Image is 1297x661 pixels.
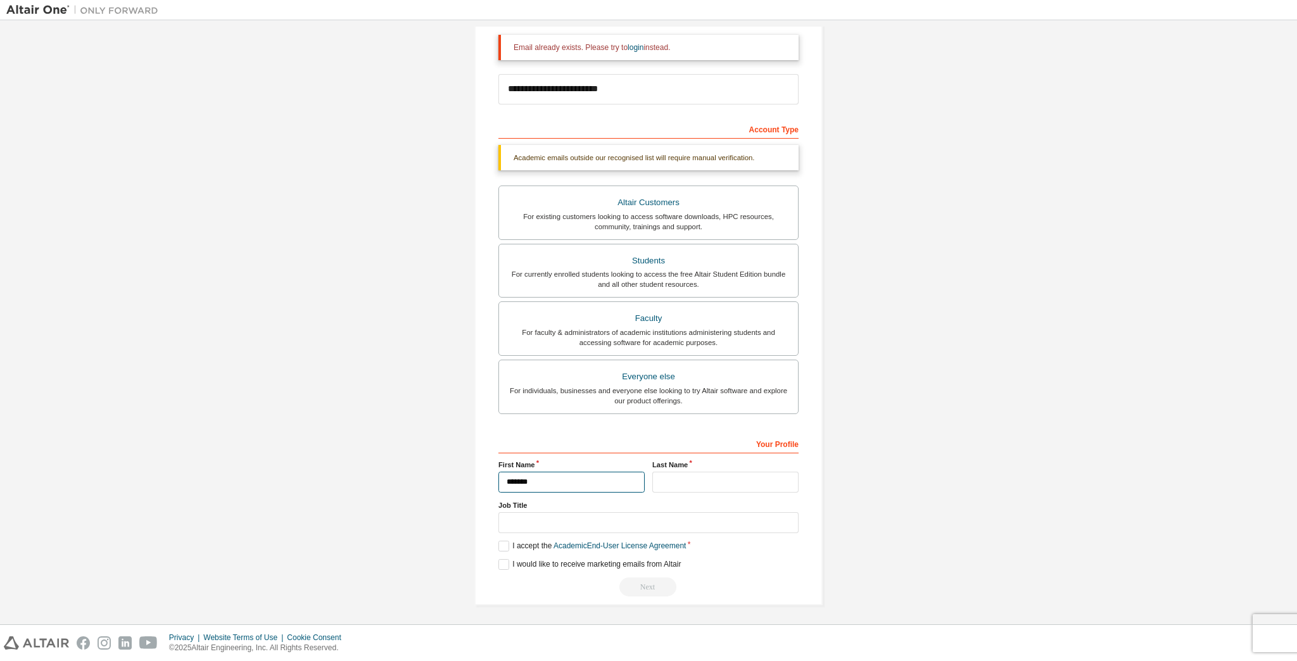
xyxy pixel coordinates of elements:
[507,368,790,386] div: Everyone else
[169,633,203,643] div: Privacy
[554,541,686,550] a: Academic End-User License Agreement
[6,4,165,16] img: Altair One
[507,327,790,348] div: For faculty & administrators of academic institutions administering students and accessing softwa...
[498,145,799,170] div: Academic emails outside our recognised list will require manual verification.
[77,636,90,650] img: facebook.svg
[98,636,111,650] img: instagram.svg
[628,43,643,52] a: login
[498,433,799,453] div: Your Profile
[498,118,799,139] div: Account Type
[652,460,799,470] label: Last Name
[507,269,790,289] div: For currently enrolled students looking to access the free Altair Student Edition bundle and all ...
[118,636,132,650] img: linkedin.svg
[169,643,349,653] p: © 2025 Altair Engineering, Inc. All Rights Reserved.
[498,577,799,596] div: Email already exists
[514,42,788,53] div: Email already exists. Please try to instead.
[498,460,645,470] label: First Name
[507,252,790,270] div: Students
[507,386,790,406] div: For individuals, businesses and everyone else looking to try Altair software and explore our prod...
[4,636,69,650] img: altair_logo.svg
[507,310,790,327] div: Faculty
[507,194,790,211] div: Altair Customers
[498,541,686,551] label: I accept the
[203,633,287,643] div: Website Terms of Use
[498,559,681,570] label: I would like to receive marketing emails from Altair
[498,500,799,510] label: Job Title
[507,211,790,232] div: For existing customers looking to access software downloads, HPC resources, community, trainings ...
[139,636,158,650] img: youtube.svg
[287,633,348,643] div: Cookie Consent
